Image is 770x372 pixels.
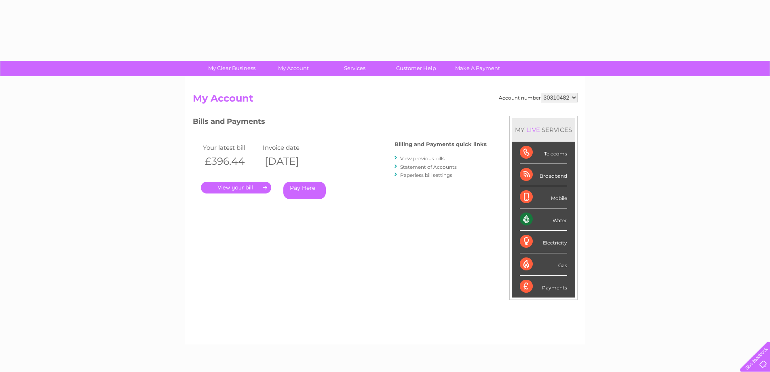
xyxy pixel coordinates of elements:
div: Gas [520,253,567,276]
td: Your latest bill [201,142,261,153]
div: MY SERVICES [512,118,575,141]
td: Invoice date [261,142,321,153]
a: Pay Here [283,182,326,199]
a: My Account [260,61,327,76]
h4: Billing and Payments quick links [394,141,487,147]
th: £396.44 [201,153,261,170]
a: Paperless bill settings [400,172,452,178]
a: My Clear Business [198,61,265,76]
a: . [201,182,271,193]
h3: Bills and Payments [193,116,487,130]
a: Statement of Accounts [400,164,457,170]
h2: My Account [193,93,578,108]
div: Telecoms [520,142,567,164]
th: [DATE] [261,153,321,170]
div: Broadband [520,164,567,186]
a: View previous bills [400,155,445,162]
div: Water [520,208,567,231]
a: Services [321,61,388,76]
div: Payments [520,276,567,298]
a: Customer Help [383,61,449,76]
div: Mobile [520,186,567,208]
div: LIVE [525,126,542,134]
a: Make A Payment [444,61,511,76]
div: Account number [499,93,578,102]
div: Electricity [520,231,567,253]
